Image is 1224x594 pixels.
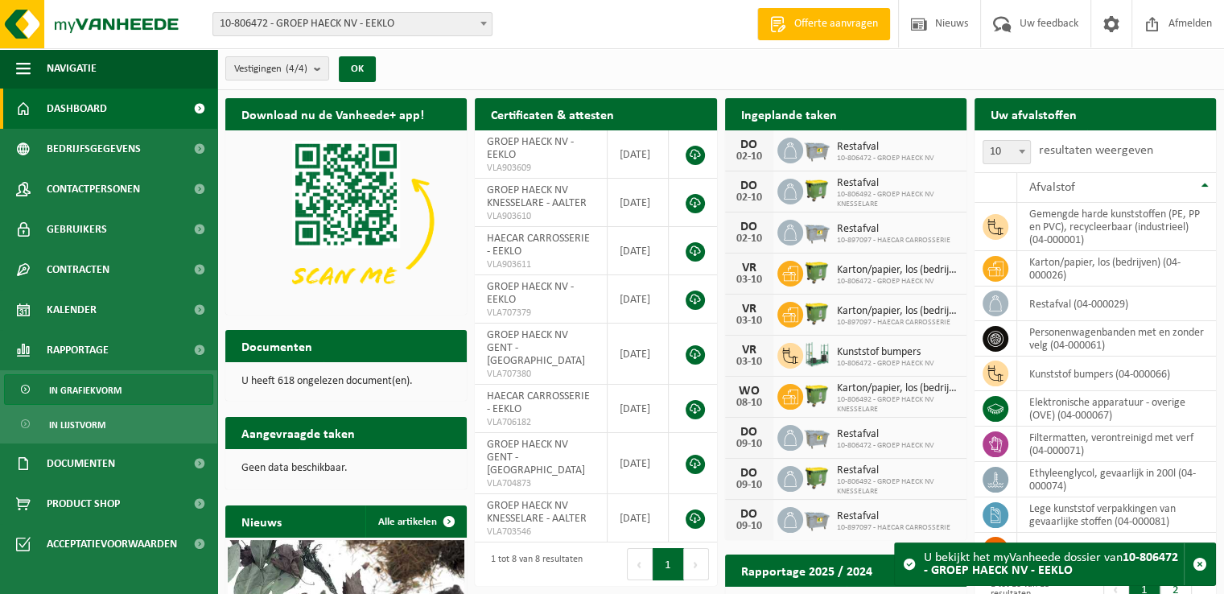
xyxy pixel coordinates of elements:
button: Next [684,548,709,580]
p: Geen data beschikbaar. [241,463,451,474]
span: Restafval [837,177,958,190]
h2: Documenten [225,330,328,361]
span: VLA903609 [487,162,595,175]
span: Bedrijfsgegevens [47,129,141,169]
span: GROEP HAECK NV - EEKLO [487,281,574,306]
div: 1 tot 8 van 8 resultaten [483,547,583,582]
span: Offerte aanvragen [790,16,882,32]
div: 09-10 [733,480,765,491]
span: Acceptatievoorwaarden [47,524,177,564]
span: 10-897097 - HAECAR CARROSSERIE [837,318,958,328]
span: Rapportage [47,330,109,370]
span: Restafval [837,223,950,236]
h2: Ingeplande taken [725,98,853,130]
td: filtermatten, verontreinigd met verf (04-000071) [1017,427,1216,462]
span: VLA703546 [487,526,595,538]
div: 09-10 [733,439,765,450]
span: Karton/papier, los (bedrijven) [837,305,958,318]
img: WB-2500-GAL-GY-01 [803,505,830,532]
img: WB-1100-HPE-GN-51 [803,258,830,286]
h2: Rapportage 2025 / 2024 [725,555,888,586]
td: gemengde harde kunststoffen (PE, PP en PVC), recycleerbaar (industrieel) (04-000001) [1017,203,1216,251]
span: GROEP HAECK NV - EEKLO [487,136,574,161]
td: [DATE] [608,275,670,324]
button: 1 [653,548,684,580]
img: WB-1100-HPE-GN-50 [803,299,830,327]
span: 10-806492 - GROEP HAECK NV KNESSELARE [837,395,958,415]
label: resultaten weergeven [1039,144,1153,157]
span: Restafval [837,141,934,154]
span: HAECAR CARROSSERIE - EEKLO [487,390,590,415]
img: WB-1100-HPE-GN-50 [803,382,830,409]
span: Karton/papier, los (bedrijven) [837,264,958,277]
img: WB-1100-HPE-GN-50 [803,464,830,491]
div: DO [733,467,765,480]
h2: Nieuws [225,505,298,537]
button: OK [339,56,376,82]
span: Dashboard [47,89,107,129]
span: 10-897097 - HAECAR CARROSSERIE [837,523,950,533]
div: 08-10 [733,398,765,409]
span: Gebruikers [47,209,107,250]
td: [DATE] [608,227,670,275]
div: 02-10 [733,233,765,245]
td: personenwagenbanden met en zonder velg (04-000061) [1017,321,1216,357]
div: WO [733,385,765,398]
span: 10-806472 - GROEP HAECK NV [837,277,958,287]
span: VLA903610 [487,210,595,223]
td: [DATE] [608,324,670,385]
span: Vestigingen [234,57,307,81]
div: DO [733,138,765,151]
td: elektronische apparatuur - overige (OVE) (04-000067) [1017,391,1216,427]
span: Karton/papier, los (bedrijven) [837,382,958,395]
div: 02-10 [733,192,765,204]
a: Alle artikelen [365,505,465,538]
count: (4/4) [286,64,307,74]
td: kunststof bumpers (04-000066) [1017,357,1216,391]
span: In grafiekvorm [49,375,122,406]
h2: Download nu de Vanheede+ app! [225,98,440,130]
span: VLA903611 [487,258,595,271]
td: ethyleenglycol, gevaarlijk in 200l (04-000074) [1017,462,1216,497]
img: Download de VHEPlus App [225,130,467,311]
div: DO [733,221,765,233]
img: WB-2500-GAL-GY-01 [803,217,830,245]
span: 10-806472 - GROEP HAECK NV [837,359,934,369]
span: HAECAR CARROSSERIE - EEKLO [487,233,590,258]
strong: 10-806472 - GROEP HAECK NV - EEKLO [924,551,1178,577]
h2: Aangevraagde taken [225,417,371,448]
span: Restafval [837,510,950,523]
button: Previous [627,548,653,580]
span: GROEP HAECK NV KNESSELARE - AALTER [487,500,587,525]
span: 10-806492 - GROEP HAECK NV KNESSELARE [837,477,958,497]
span: VLA706182 [487,416,595,429]
h2: Certificaten & attesten [475,98,630,130]
td: lege kunststof verpakkingen van gevaarlijke stoffen (04-000081) [1017,497,1216,533]
div: VR [733,262,765,274]
span: 10-806472 - GROEP HAECK NV - EEKLO [212,12,492,36]
a: In lijstvorm [4,409,213,439]
span: Documenten [47,443,115,484]
span: 10-897097 - HAECAR CARROSSERIE [837,236,950,245]
div: VR [733,303,765,316]
div: DO [733,508,765,521]
span: VLA704873 [487,477,595,490]
img: WB-1100-HPE-GN-50 [803,176,830,204]
span: VLA707380 [487,368,595,381]
h2: Uw afvalstoffen [975,98,1093,130]
td: karton/papier, los (bedrijven) (04-000026) [1017,251,1216,287]
span: Restafval [837,428,934,441]
span: VLA707379 [487,307,595,320]
span: 10-806472 - GROEP HAECK NV [837,441,934,451]
div: 03-10 [733,274,765,286]
td: [DATE] [608,385,670,433]
span: GROEP HAECK NV KNESSELARE - AALTER [487,184,587,209]
span: Product Shop [47,484,120,524]
td: [DATE] [608,494,670,542]
div: DO [733,179,765,192]
span: Kunststof bumpers [837,346,934,359]
div: VR [733,344,765,357]
span: GROEP HAECK NV GENT - [GEOGRAPHIC_DATA] [487,329,585,367]
span: 10-806472 - GROEP HAECK NV - EEKLO [213,13,492,35]
a: Offerte aanvragen [757,8,890,40]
